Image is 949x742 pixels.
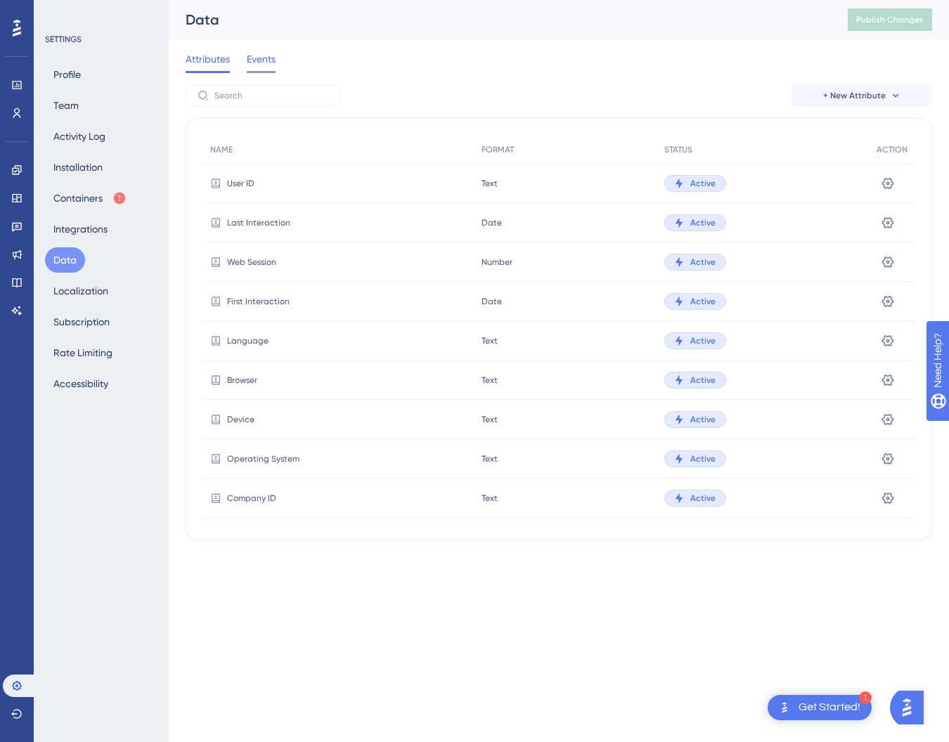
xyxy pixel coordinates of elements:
[247,51,276,67] span: Events
[690,296,716,307] span: Active
[186,10,813,30] div: Data
[482,178,498,189] span: Text
[482,144,514,155] span: FORMAT
[482,296,502,307] span: Date
[690,414,716,425] span: Active
[792,84,932,107] button: + New Attribute
[690,493,716,504] span: Active
[482,375,498,386] span: Text
[227,493,276,504] span: Company ID
[799,700,860,715] div: Get Started!
[482,335,498,346] span: Text
[690,178,716,189] span: Active
[227,256,276,268] span: Web Session
[823,90,886,101] span: + New Attribute
[227,296,290,307] span: First Interaction
[664,144,692,155] span: STATUS
[227,414,254,425] span: Device
[45,62,89,87] button: Profile
[227,178,254,189] span: User ID
[482,414,498,425] span: Text
[33,4,88,20] span: Need Help?
[482,217,502,228] span: Date
[227,335,269,346] span: Language
[768,695,872,720] div: Open Get Started! checklist, remaining modules: 1
[45,309,118,334] button: Subscription
[45,155,111,180] button: Installation
[890,686,932,729] iframe: UserGuiding AI Assistant Launcher
[45,371,117,396] button: Accessibility
[45,278,117,304] button: Localization
[45,185,135,211] button: Containers
[856,14,924,25] span: Publish Changes
[45,247,85,273] button: Data
[227,375,257,386] span: Browser
[690,375,716,386] span: Active
[859,691,872,704] div: 1
[776,699,793,716] img: launcher-image-alternative-text
[690,217,716,228] span: Active
[482,256,512,268] span: Number
[482,453,498,464] span: Text
[690,335,716,346] span: Active
[877,144,908,155] span: ACTION
[45,93,87,118] button: Team
[482,493,498,504] span: Text
[45,340,121,365] button: Rate Limiting
[186,51,230,67] span: Attributes
[45,216,116,242] button: Integrations
[690,256,716,268] span: Active
[214,91,328,100] input: Search
[227,217,290,228] span: Last Interaction
[690,453,716,464] span: Active
[210,144,233,155] span: NAME
[848,8,932,31] button: Publish Changes
[227,453,299,464] span: Operating System
[45,34,159,45] div: SETTINGS
[45,124,114,149] button: Activity Log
